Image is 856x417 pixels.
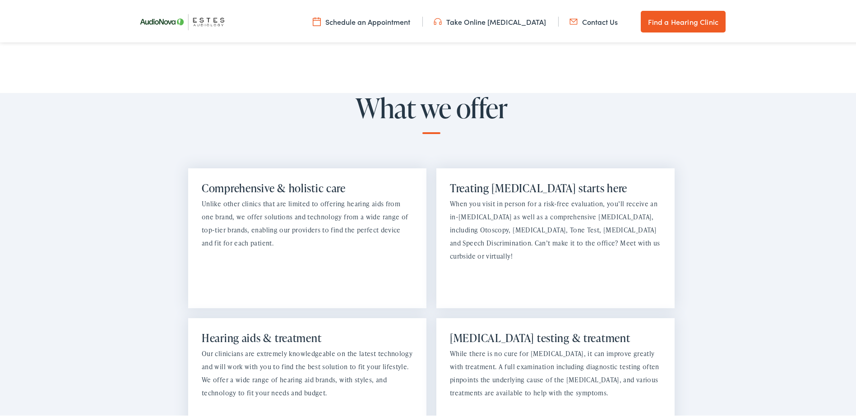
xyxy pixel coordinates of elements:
h2: Treating [MEDICAL_DATA] starts here [450,180,661,193]
p: While there is no cure for [MEDICAL_DATA], it can improve greatly with treatment. A full examinat... [450,346,661,398]
a: Contact Us [569,15,618,25]
img: utility icon [434,15,442,25]
p: When you visit in person for a risk-free evaluation, you’ll receive an in-[MEDICAL_DATA] as well ... [450,196,661,261]
h2: Hearing aids & treatment [202,330,413,343]
img: utility icon [569,15,578,25]
p: Unlike other clinics that are limited to offering hearing aids from one brand, we offer solutions... [202,196,413,248]
a: Take Online [MEDICAL_DATA] [434,15,546,25]
h2: Comprehensive & holistic care [202,180,413,193]
p: Our clinicians are extremely knowledgeable on the latest technology and will work with you to fin... [202,346,413,398]
h2: What we offer [183,91,680,132]
a: Find a Hearing Clinic [641,9,726,31]
img: utility icon [313,15,321,25]
h2: [MEDICAL_DATA] testing & treatment [450,330,661,343]
a: Schedule an Appointment [313,15,410,25]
